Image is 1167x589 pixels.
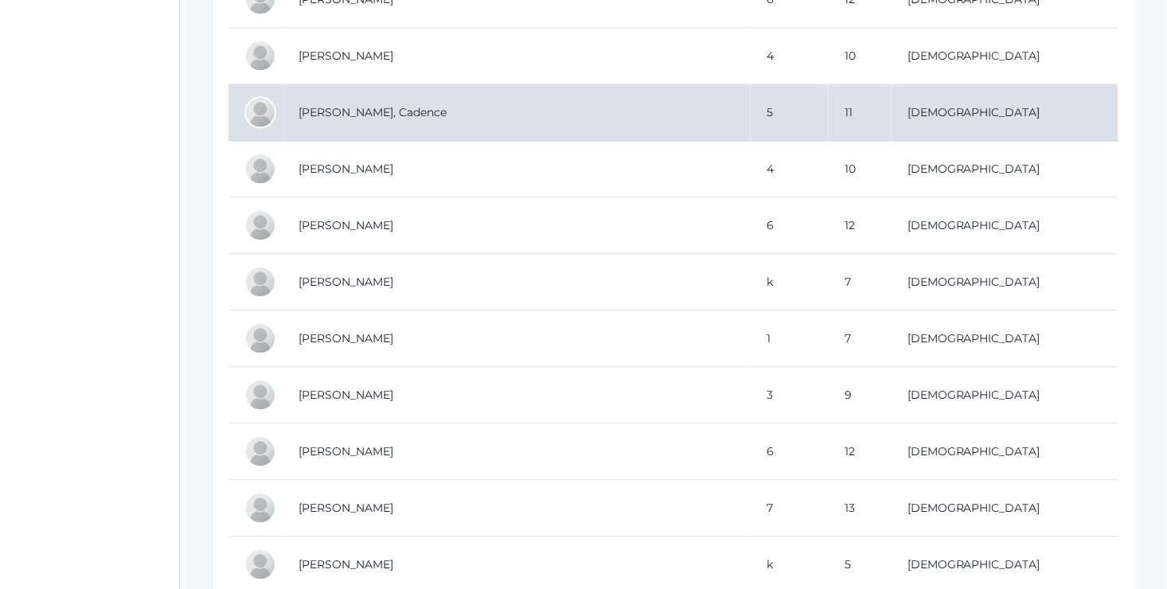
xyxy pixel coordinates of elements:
td: k [751,254,829,310]
td: 9 [829,367,892,423]
td: 7 [829,310,892,367]
td: [DEMOGRAPHIC_DATA] [892,254,1118,310]
div: Cadence Williams [244,96,276,128]
div: Ella Yang [244,548,276,580]
td: 6 [751,197,829,254]
td: [PERSON_NAME] [283,254,751,310]
td: 12 [829,423,892,480]
td: 4 [751,141,829,197]
td: [DEMOGRAPHIC_DATA] [892,84,1118,141]
div: Camilla Witte [244,379,276,411]
div: Lyla Witte [244,435,276,467]
td: 3 [751,367,829,423]
td: [PERSON_NAME] [283,423,751,480]
div: Charles Williams [244,153,276,185]
div: Stella Weiland [244,40,276,72]
td: [PERSON_NAME] [283,141,751,197]
td: 5 [751,84,829,141]
div: Selah Williams [244,322,276,354]
td: [PERSON_NAME], Cadence [283,84,751,141]
td: [PERSON_NAME] [283,480,751,536]
td: 10 [829,28,892,84]
td: [DEMOGRAPHIC_DATA] [892,423,1118,480]
td: [DEMOGRAPHIC_DATA] [892,367,1118,423]
td: [DEMOGRAPHIC_DATA] [892,480,1118,536]
div: Carter Wooldridge [244,492,276,524]
td: [PERSON_NAME] [283,310,751,367]
td: [DEMOGRAPHIC_DATA] [892,28,1118,84]
td: 7 [829,254,892,310]
td: 1 [751,310,829,367]
td: 6 [751,423,829,480]
td: 7 [751,480,829,536]
td: [DEMOGRAPHIC_DATA] [892,310,1118,367]
td: [PERSON_NAME] [283,197,751,254]
td: 11 [829,84,892,141]
td: 4 [751,28,829,84]
td: [PERSON_NAME] [283,367,751,423]
td: [DEMOGRAPHIC_DATA] [892,197,1118,254]
td: 13 [829,480,892,536]
div: John Lee Williams [244,266,276,298]
td: 12 [829,197,892,254]
td: [DEMOGRAPHIC_DATA] [892,141,1118,197]
td: 10 [829,141,892,197]
div: Claire Williams [244,209,276,241]
td: [PERSON_NAME] [283,28,751,84]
